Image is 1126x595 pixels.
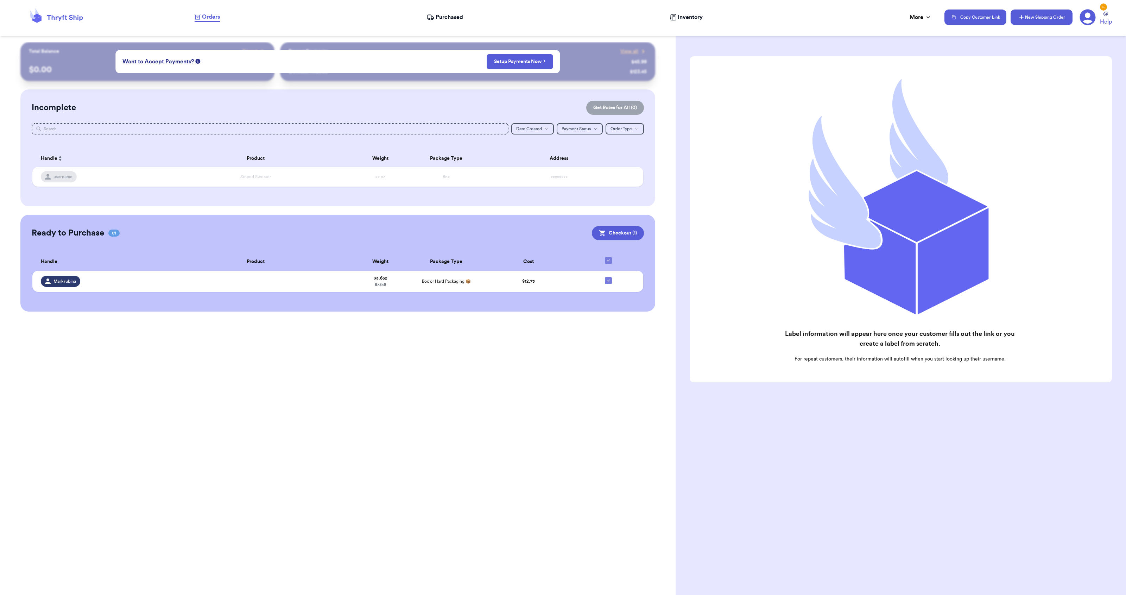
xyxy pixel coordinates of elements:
a: Orders [195,13,220,22]
span: Payout [242,48,258,55]
span: Purchased [436,13,463,21]
button: Order Type [606,123,644,134]
th: Weight [348,253,413,271]
span: Box or Hard Packaging 📦 [422,279,471,283]
span: Help [1100,18,1112,26]
a: 5 [1080,9,1096,25]
span: Order Type [611,127,632,131]
p: Recent Payments [289,48,328,55]
button: Get Rates for All (0) [586,101,644,115]
a: Help [1100,12,1112,26]
th: Product [164,253,348,271]
a: Inventory [670,13,703,21]
a: Setup Payments Now [494,58,546,65]
div: More [910,13,932,21]
span: xxxxxxxx [551,175,568,179]
a: Payout [242,48,266,55]
div: $ 45.99 [631,58,647,65]
h2: Incomplete [32,102,76,113]
th: Package Type [413,253,479,271]
th: Address [479,150,643,167]
button: Copy Customer Link [944,10,1006,25]
span: Striped Sweater [240,175,271,179]
span: Box [443,175,450,179]
p: $ 0.00 [29,64,266,75]
span: 8 x 8 x 8 [375,282,386,287]
button: Payment Status [557,123,603,134]
button: Sort ascending [57,154,63,163]
a: View all [620,48,647,55]
strong: 33.6 oz [374,276,387,280]
span: Payment Status [562,127,591,131]
button: Setup Payments Now [487,54,553,69]
th: Weight [348,150,413,167]
p: Total Balance [29,48,59,55]
div: 5 [1100,4,1107,11]
span: xx oz [375,175,385,179]
span: Handle [41,258,57,265]
button: Date Created [511,123,554,134]
span: username [53,174,72,180]
p: For repeat customers, their information will autofill when you start looking up their username. [777,356,1023,363]
span: Date Created [516,127,542,131]
a: Purchased [427,13,463,21]
span: Markrubina [53,278,76,284]
span: $ 12.73 [522,279,535,283]
button: Checkout (1) [592,226,644,240]
button: New Shipping Order [1011,10,1073,25]
h2: Label information will appear here once your customer fills out the link or you create a label fr... [777,329,1023,349]
span: Handle [41,155,57,162]
input: Search [32,123,509,134]
div: $ 123.45 [630,68,647,75]
span: Orders [202,13,220,21]
span: View all [620,48,638,55]
span: Want to Accept Payments? [122,57,194,66]
h2: Ready to Purchase [32,227,104,239]
th: Package Type [413,150,479,167]
th: Cost [479,253,577,271]
span: Inventory [678,13,703,21]
span: 01 [108,230,120,237]
th: Product [164,150,348,167]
